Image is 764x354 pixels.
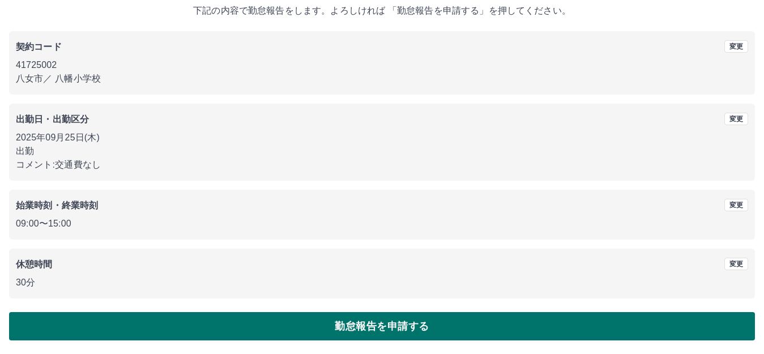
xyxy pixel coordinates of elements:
b: 契約コード [16,42,62,52]
p: 09:00 〜 15:00 [16,217,748,231]
p: コメント: 交通費なし [16,158,748,172]
b: 出勤日・出勤区分 [16,114,89,124]
p: 2025年09月25日(木) [16,131,748,144]
b: 始業時刻・終業時刻 [16,201,98,210]
p: 41725002 [16,58,748,72]
button: 変更 [724,113,748,125]
button: 変更 [724,40,748,53]
p: 八女市 ／ 八幡小学校 [16,72,748,86]
p: 出勤 [16,144,748,158]
button: 変更 [724,199,748,211]
p: 下記の内容で勤怠報告をします。よろしければ 「勤怠報告を申請する」を押してください。 [9,4,755,18]
button: 変更 [724,258,748,270]
b: 休憩時間 [16,259,53,269]
button: 勤怠報告を申請する [9,312,755,340]
p: 30分 [16,276,748,289]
